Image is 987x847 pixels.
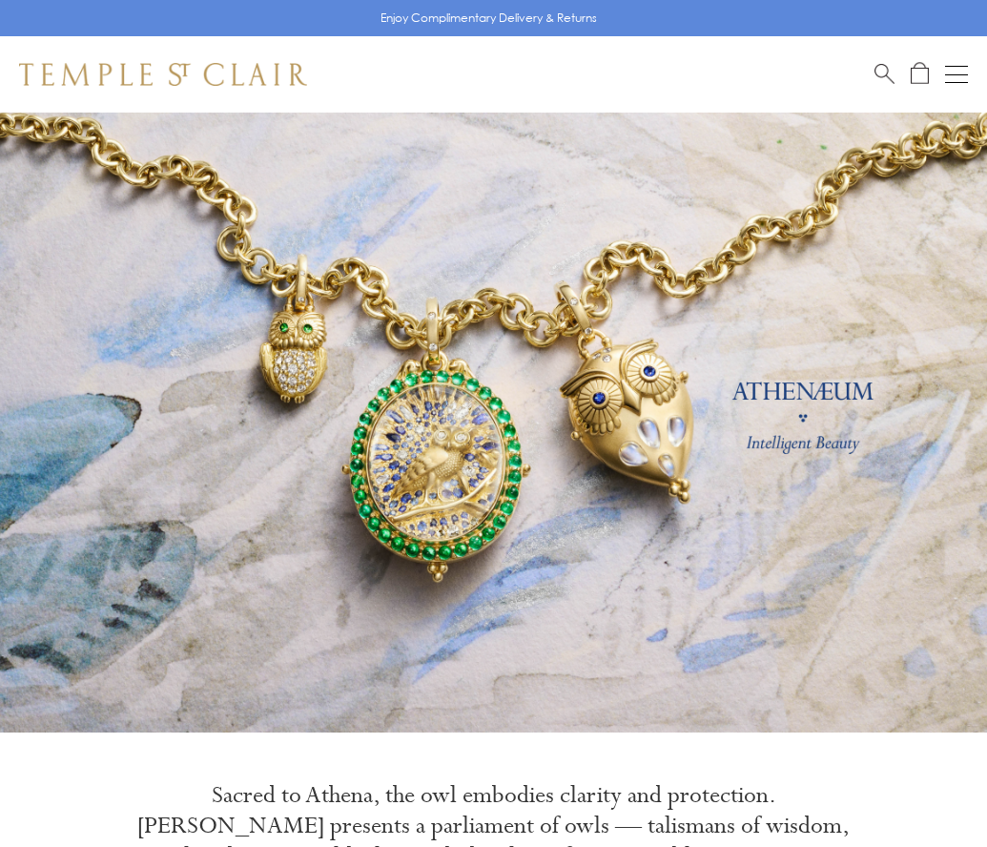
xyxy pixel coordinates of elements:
img: Temple St. Clair [19,63,307,86]
p: Enjoy Complimentary Delivery & Returns [380,9,597,28]
button: Open navigation [945,63,968,86]
a: Search [874,62,894,86]
a: Open Shopping Bag [911,62,929,86]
